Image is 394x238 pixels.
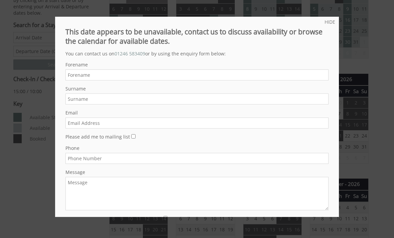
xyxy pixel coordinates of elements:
input: Forename [65,69,329,80]
label: Message [65,169,329,175]
input: Phone Number [65,153,329,164]
label: Surname [65,85,329,92]
input: Email Address [65,117,329,129]
label: Forename [65,61,329,68]
p: You can contact us on or by using the enquiry form below: [65,50,329,57]
input: Surname [65,93,329,104]
h2: This date appears to be unavailable, contact us to discuss availability or browse the calendar fo... [65,27,329,46]
label: I have read and I agree to the [65,215,162,222]
a: privacy policy [132,215,162,222]
a: 01246 583409 [115,50,145,57]
label: Phone [65,145,329,151]
label: Please add me to mailing list [65,134,130,140]
a: HIDE [325,19,335,25]
label: Email [65,109,329,116]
